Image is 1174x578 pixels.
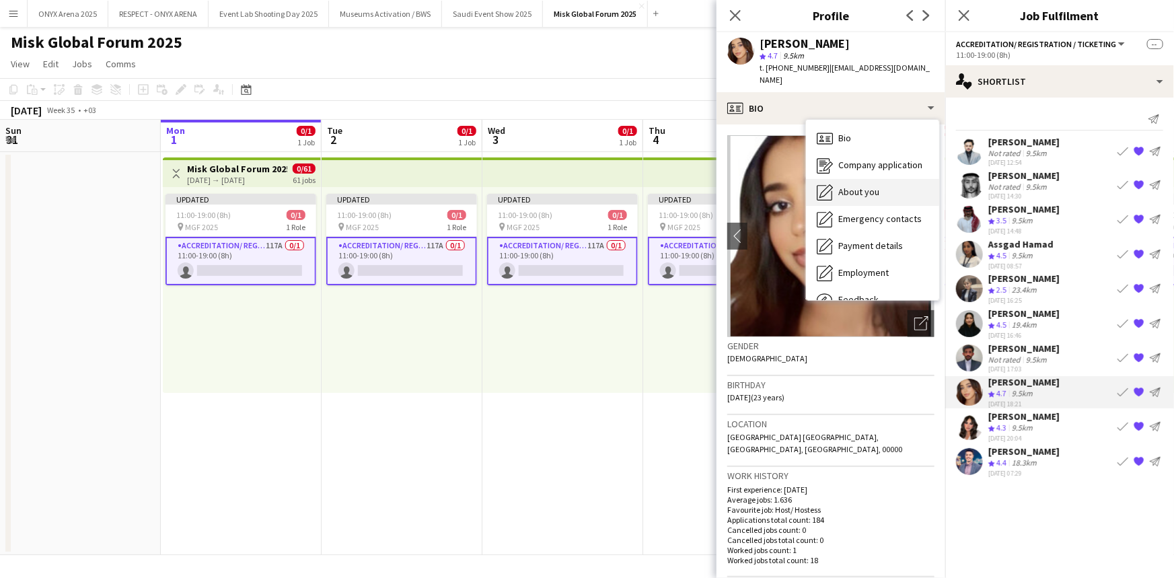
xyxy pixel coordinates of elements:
[988,273,1060,285] div: [PERSON_NAME]
[988,158,1060,167] div: [DATE] 12:54
[487,194,638,205] div: Updated
[806,260,939,287] div: Employment
[988,261,1054,270] div: [DATE] 08:57
[619,137,636,147] div: 1 Job
[11,104,42,117] div: [DATE]
[297,126,316,136] span: 0/1
[487,237,638,285] app-card-role: Accreditation/ Registration / Ticketing117A0/111:00-19:00 (8h)
[209,1,329,27] button: Event Lab Shooting Day 2025
[1009,388,1035,400] div: 9.5km
[988,170,1060,182] div: [PERSON_NAME]
[1023,355,1050,365] div: 9.5km
[988,365,1060,373] div: [DATE] 17:03
[329,1,442,27] button: Museums Activation / BWS
[956,39,1116,49] span: Accreditation/ Registration / Ticketing
[838,132,851,144] span: Bio
[727,418,934,430] h3: Location
[838,240,903,252] span: Payment details
[988,355,1023,365] div: Not rated
[43,58,59,70] span: Edit
[727,432,902,454] span: [GEOGRAPHIC_DATA] [GEOGRAPHIC_DATA], [GEOGRAPHIC_DATA], [GEOGRAPHIC_DATA], 00000
[108,1,209,27] button: RESPECT - ONYX ARENA
[326,237,477,285] app-card-role: Accreditation/ Registration / Ticketing117A0/111:00-19:00 (8h)
[988,296,1060,305] div: [DATE] 16:25
[1009,458,1039,469] div: 18.3km
[67,55,98,73] a: Jobs
[806,287,939,314] div: Feedback
[337,210,392,220] span: 11:00-19:00 (8h)
[727,392,784,402] span: [DATE] (23 years)
[806,233,939,260] div: Payment details
[988,468,1060,477] div: [DATE] 07:29
[838,266,889,279] span: Employment
[458,137,476,147] div: 1 Job
[647,132,665,147] span: 4
[806,206,939,233] div: Emergency contacts
[166,194,316,205] div: Updated
[727,353,807,363] span: [DEMOGRAPHIC_DATA]
[727,470,934,482] h3: Work history
[727,484,934,495] p: First experience: [DATE]
[648,194,799,205] div: Updated
[187,163,287,175] h3: Misk Global Forum 2025
[5,55,35,73] a: View
[293,174,316,185] div: 61 jobs
[988,342,1060,355] div: [PERSON_NAME]
[996,320,1006,330] span: 4.5
[996,458,1006,468] span: 4.4
[1009,215,1035,227] div: 9.5km
[988,238,1054,250] div: Assgad Hamad
[106,58,136,70] span: Comms
[838,186,879,198] span: About you
[72,58,92,70] span: Jobs
[185,222,218,232] span: MGF 2025
[667,222,700,232] span: MGF 2025
[1023,148,1050,158] div: 9.5km
[988,192,1060,201] div: [DATE] 14:30
[44,105,78,115] span: Week 35
[176,210,231,220] span: 11:00-19:00 (8h)
[996,250,1006,260] span: 4.5
[38,55,64,73] a: Edit
[1009,285,1039,296] div: 23.4km
[806,125,939,152] div: Bio
[166,237,316,285] app-card-role: Accreditation/ Registration / Ticketing117A0/111:00-19:00 (8h)
[457,126,476,136] span: 0/1
[806,179,939,206] div: About you
[780,50,807,61] span: 9.5km
[806,152,939,179] div: Company application
[996,388,1006,398] span: 4.7
[760,63,830,73] span: t. [PHONE_NUMBER]
[727,340,934,352] h3: Gender
[618,126,637,136] span: 0/1
[293,164,316,174] span: 0/61
[945,65,1174,98] div: Shortlist
[1023,182,1050,192] div: 9.5km
[727,535,934,545] p: Cancelled jobs total count: 0
[956,50,1163,60] div: 11:00-19:00 (8h)
[768,50,778,61] span: 4.7
[727,379,934,391] h3: Birthday
[164,132,185,147] span: 1
[648,194,799,285] app-job-card: Updated11:00-19:00 (8h)0/1 MGF 20251 RoleAccreditation/ Registration / Ticketing117A0/111:00-19:0...
[326,194,477,205] div: Updated
[727,545,934,555] p: Worked jobs count: 1
[988,331,1060,340] div: [DATE] 16:46
[325,132,342,147] span: 2
[659,210,713,220] span: 11:00-19:00 (8h)
[648,237,799,285] app-card-role: Accreditation/ Registration / Ticketing117A0/111:00-19:00 (8h)
[187,175,287,185] div: [DATE] → [DATE]
[727,135,934,337] img: Crew avatar or photo
[1009,320,1039,331] div: 19.4km
[166,194,316,285] app-job-card: Updated11:00-19:00 (8h)0/1 MGF 20251 RoleAccreditation/ Registration / Ticketing117A0/111:00-19:0...
[838,293,879,305] span: Feedback
[1009,250,1035,262] div: 9.5km
[727,515,934,525] p: Applications total count: 184
[486,132,505,147] span: 3
[487,194,638,285] div: Updated11:00-19:00 (8h)0/1 MGF 20251 RoleAccreditation/ Registration / Ticketing117A0/111:00-19:0...
[28,1,108,27] button: ONYX Arena 2025
[908,310,934,337] div: Open photos pop-in
[996,215,1006,225] span: 3.5
[326,194,477,285] app-job-card: Updated11:00-19:00 (8h)0/1 MGF 20251 RoleAccreditation/ Registration / Ticketing117A0/111:00-19:0...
